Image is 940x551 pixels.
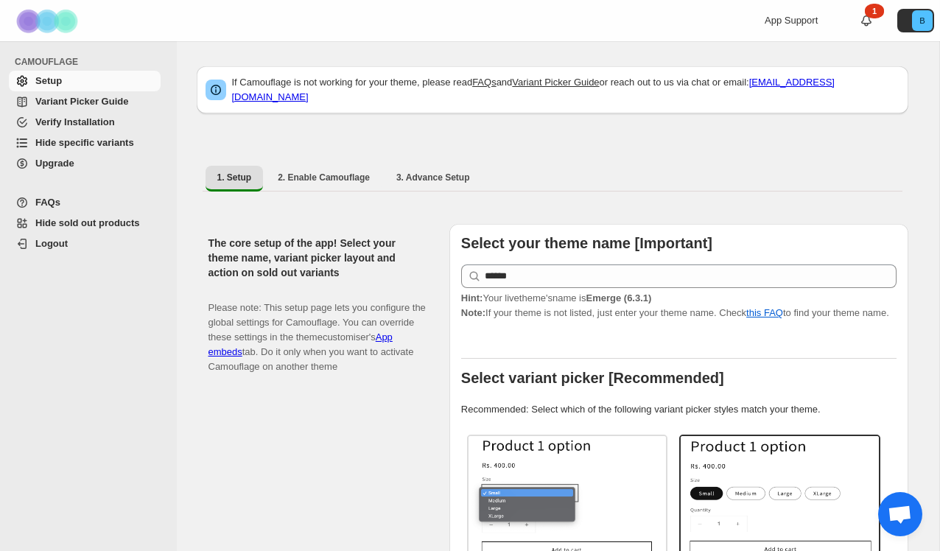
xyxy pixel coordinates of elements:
span: App Support [765,15,818,26]
a: Variant Picker Guide [9,91,161,112]
p: If Camouflage is not working for your theme, please read and or reach out to us via chat or email: [232,75,899,105]
a: Hide specific variants [9,133,161,153]
text: B [919,16,925,25]
span: CAMOUFLAGE [15,56,166,68]
a: this FAQ [746,307,783,318]
div: 1 [865,4,884,18]
span: Your live theme's name is [461,292,652,303]
span: Upgrade [35,158,74,169]
a: FAQs [472,77,497,88]
p: Recommended: Select which of the following variant picker styles match your theme. [461,402,897,417]
img: Camouflage [12,1,85,41]
a: Hide sold out products [9,213,161,234]
span: 3. Advance Setup [396,172,470,183]
span: 1. Setup [217,172,252,183]
span: Variant Picker Guide [35,96,128,107]
h2: The core setup of the app! Select your theme name, variant picker layout and action on sold out v... [208,236,426,280]
span: 2. Enable Camouflage [278,172,370,183]
a: Verify Installation [9,112,161,133]
p: If your theme is not listed, just enter your theme name. Check to find your theme name. [461,291,897,320]
strong: Emerge (6.3.1) [586,292,651,303]
a: Logout [9,234,161,254]
a: Upgrade [9,153,161,174]
span: Logout [35,238,68,249]
b: Select your theme name [Important] [461,235,712,251]
span: Avatar with initials B [912,10,933,31]
strong: Note: [461,307,485,318]
p: Please note: This setup page lets you configure the global settings for Camouflage. You can overr... [208,286,426,374]
span: Hide sold out products [35,217,140,228]
strong: Hint: [461,292,483,303]
a: 1 [859,13,874,28]
span: Hide specific variants [35,137,134,148]
span: Setup [35,75,62,86]
span: FAQs [35,197,60,208]
div: Open chat [878,492,922,536]
a: Variant Picker Guide [512,77,599,88]
b: Select variant picker [Recommended] [461,370,724,386]
a: Setup [9,71,161,91]
button: Avatar with initials B [897,9,934,32]
a: FAQs [9,192,161,213]
span: Verify Installation [35,116,115,127]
